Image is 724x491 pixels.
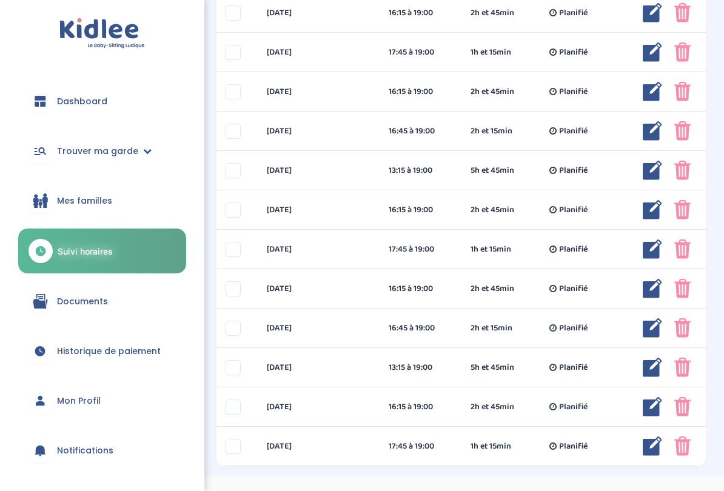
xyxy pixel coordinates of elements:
[471,322,512,335] span: 2h et 15min
[258,46,380,59] div: [DATE]
[643,42,662,62] img: modifier_bleu.png
[471,401,514,413] span: 2h et 45min
[559,243,588,256] span: Planifié
[471,7,514,19] span: 2h et 45min
[643,436,662,456] img: modifier_bleu.png
[389,164,452,177] div: 13:15 à 19:00
[559,46,588,59] span: Planifié
[57,145,138,158] span: Trouver ma garde
[674,121,691,141] img: poubelle_rose.png
[674,279,691,298] img: poubelle_rose.png
[389,322,452,335] div: 16:45 à 19:00
[258,401,380,413] div: [DATE]
[559,85,588,98] span: Planifié
[57,395,101,407] span: Mon Profil
[559,322,588,335] span: Planifié
[57,444,113,457] span: Notifications
[471,125,512,138] span: 2h et 15min
[59,18,145,49] img: logo.svg
[258,322,380,335] div: [DATE]
[643,239,662,259] img: modifier_bleu.png
[258,204,380,216] div: [DATE]
[674,358,691,377] img: poubelle_rose.png
[389,282,452,295] div: 16:15 à 19:00
[674,200,691,219] img: poubelle_rose.png
[471,85,514,98] span: 2h et 45min
[389,7,452,19] div: 16:15 à 19:00
[258,361,380,374] div: [DATE]
[643,397,662,416] img: modifier_bleu.png
[58,245,113,258] span: Suivi horaires
[258,164,380,177] div: [DATE]
[57,195,112,207] span: Mes familles
[389,85,452,98] div: 16:15 à 19:00
[389,401,452,413] div: 16:15 à 19:00
[643,279,662,298] img: modifier_bleu.png
[471,243,511,256] span: 1h et 15min
[18,429,186,472] a: Notifications
[389,243,452,256] div: 17:45 à 19:00
[471,440,511,453] span: 1h et 15min
[643,161,662,180] img: modifier_bleu.png
[674,3,691,22] img: poubelle_rose.png
[258,85,380,98] div: [DATE]
[389,440,452,453] div: 17:45 à 19:00
[18,129,186,173] a: Trouver ma garde
[389,204,452,216] div: 16:15 à 19:00
[18,279,186,323] a: Documents
[643,82,662,101] img: modifier_bleu.png
[18,329,186,373] a: Historique de paiement
[57,295,108,308] span: Documents
[674,161,691,180] img: poubelle_rose.png
[471,46,511,59] span: 1h et 15min
[471,164,514,177] span: 5h et 45min
[674,397,691,416] img: poubelle_rose.png
[559,440,588,453] span: Planifié
[18,379,186,423] a: Mon Profil
[57,345,161,358] span: Historique de paiement
[643,3,662,22] img: modifier_bleu.png
[18,79,186,123] a: Dashboard
[258,243,380,256] div: [DATE]
[559,401,588,413] span: Planifié
[559,361,588,374] span: Planifié
[643,200,662,219] img: modifier_bleu.png
[18,229,186,273] a: Suivi horaires
[258,7,380,19] div: [DATE]
[674,82,691,101] img: poubelle_rose.png
[258,282,380,295] div: [DATE]
[18,179,186,222] a: Mes familles
[389,361,452,374] div: 13:15 à 19:00
[389,46,452,59] div: 17:45 à 19:00
[471,361,514,374] span: 5h et 45min
[57,95,107,108] span: Dashboard
[643,121,662,141] img: modifier_bleu.png
[559,7,588,19] span: Planifié
[674,318,691,338] img: poubelle_rose.png
[258,125,380,138] div: [DATE]
[674,436,691,456] img: poubelle_rose.png
[674,42,691,62] img: poubelle_rose.png
[559,282,588,295] span: Planifié
[559,204,588,216] span: Planifié
[258,440,380,453] div: [DATE]
[559,125,588,138] span: Planifié
[643,358,662,377] img: modifier_bleu.png
[471,204,514,216] span: 2h et 45min
[389,125,452,138] div: 16:45 à 19:00
[559,164,588,177] span: Planifié
[674,239,691,259] img: poubelle_rose.png
[643,318,662,338] img: modifier_bleu.png
[471,282,514,295] span: 2h et 45min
